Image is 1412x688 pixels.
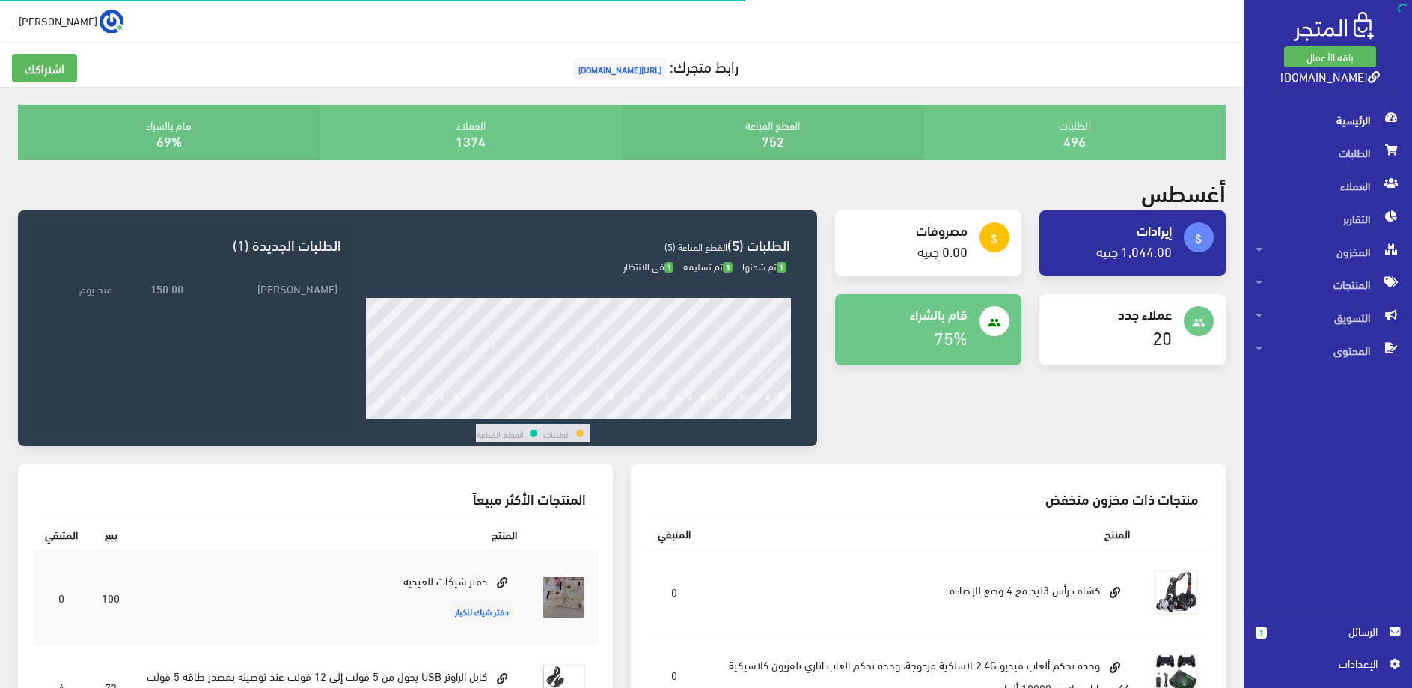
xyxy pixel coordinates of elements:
[1256,103,1400,136] span: الرئيسية
[988,316,1001,329] i: people
[581,409,591,419] div: 16
[1294,12,1374,41] img: .
[762,128,784,153] a: 752
[320,105,623,160] div: العملاء
[1192,232,1205,246] i: attach_money
[646,517,703,550] th: المتبقي
[1051,222,1172,237] h4: إيرادات
[132,517,529,550] th: المنتج
[664,237,727,255] span: القطع المباعة (5)
[1141,178,1226,204] h2: أغسطس
[685,409,695,419] div: 24
[456,128,486,153] a: 1374
[622,105,924,160] div: القطع المباعة
[1096,238,1172,263] a: 1,044.00 جنيه
[924,105,1226,160] div: الطلبات
[90,517,132,550] th: بيع
[1256,235,1400,268] span: المخزون
[711,409,721,419] div: 26
[90,550,132,645] td: 100
[33,550,90,645] td: 0
[1063,128,1086,153] a: 496
[1279,623,1378,639] span: الرسائل
[659,409,670,419] div: 22
[1256,202,1400,235] span: التقارير
[479,409,484,419] div: 8
[723,262,733,273] span: 3
[1192,316,1205,329] i: people
[528,409,539,419] div: 12
[1256,301,1400,334] span: التسويق
[18,105,320,160] div: قام بالشراء
[1256,627,1267,639] span: 1
[658,491,1199,505] h3: منتجات ذات مخزون منخفض
[1256,623,1400,655] a: 1 الرسائل
[502,409,513,419] div: 10
[574,58,666,80] span: [URL][DOMAIN_NAME]
[934,320,968,353] a: 75%
[1280,65,1380,87] a: [DOMAIN_NAME]
[1154,570,1199,615] img: kshaf-ras-3lyd-maa-4-odaa-lladaaa.jpg
[646,550,703,634] td: 0
[1256,655,1400,679] a: اﻹعدادات
[1152,320,1172,353] a: 20
[1256,136,1400,169] span: الطلبات
[450,600,513,622] span: دفتر شيك للكبار
[187,276,341,301] td: [PERSON_NAME]
[45,237,341,252] h3: الطلبات الجديدة (1)
[742,257,786,275] span: تم شحنها
[664,262,674,273] span: 1
[1244,268,1412,301] a: المنتجات
[847,222,968,237] h4: مصروفات
[541,575,586,620] img: dftr-shykat-llaaydyh.jpg
[100,10,123,34] img: ...
[1244,136,1412,169] a: الطلبات
[12,54,77,82] a: اشتراكك
[570,52,739,79] a: رابط متجرك:[URL][DOMAIN_NAME]
[1268,655,1377,672] span: اﻹعدادات
[156,128,182,153] a: 69%
[45,491,586,505] h3: المنتجات الأكثر مبيعاً
[703,517,1142,550] th: المنتج
[777,262,786,273] span: 1
[554,409,565,419] div: 14
[400,409,406,419] div: 2
[12,11,97,30] span: [PERSON_NAME]...
[1284,46,1376,67] a: باقة الأعمال
[1244,235,1412,268] a: المخزون
[453,409,458,419] div: 6
[763,409,774,419] div: 30
[633,409,644,419] div: 20
[737,409,748,419] div: 28
[623,257,674,275] span: في الانتظار
[1244,334,1412,367] a: المحتوى
[150,280,183,296] strong: 150.00
[1244,202,1412,235] a: التقارير
[607,409,617,419] div: 18
[366,237,791,252] h3: الطلبات (5)
[33,517,90,550] th: المتبقي
[1244,103,1412,136] a: الرئيسية
[45,276,116,301] td: منذ يوم
[12,9,123,33] a: ... [PERSON_NAME]...
[132,550,529,645] td: دفتر شيكات للعيديه
[988,232,1001,246] i: attach_money
[476,424,525,442] td: القطع المباعة
[1256,169,1400,202] span: العملاء
[1051,306,1172,321] h4: عملاء جدد
[1256,334,1400,367] span: المحتوى
[427,409,432,419] div: 4
[1256,268,1400,301] span: المنتجات
[683,257,733,275] span: تم تسليمه
[1244,169,1412,202] a: العملاء
[703,550,1142,634] td: كشاف رأس 3ليد مع 4 وضع للإضاءة
[847,306,968,321] h4: قام بالشراء
[543,424,571,442] td: الطلبات
[917,238,968,263] a: 0.00 جنيه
